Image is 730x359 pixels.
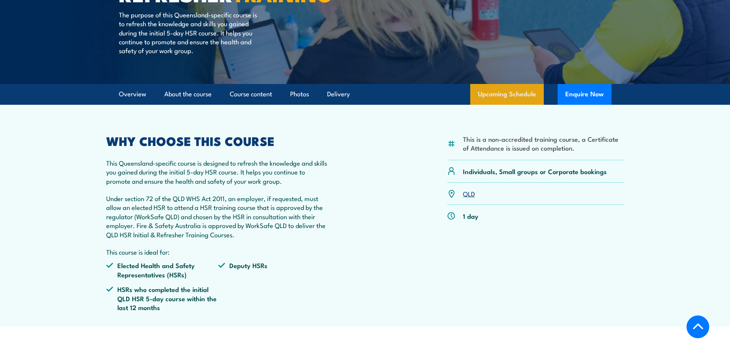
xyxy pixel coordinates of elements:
[463,134,624,153] li: This is a non-accredited training course, a Certificate of Attendance is issued on completion.
[558,84,611,105] button: Enquire Now
[106,135,331,146] h2: WHY CHOOSE THIS COURSE
[463,211,478,220] p: 1 day
[119,84,146,104] a: Overview
[463,167,607,176] p: Individuals, Small groups or Corporate bookings
[119,10,259,55] p: The purpose of this Queensland-specific course is to refresh the knowledge and skills you gained ...
[106,261,219,279] li: Elected Health and Safety Representatives (HSRs)
[463,189,475,198] a: QLD
[106,158,331,185] p: This Queensland-specific course is designed to refresh the knowledge and skills you gained during...
[470,84,544,105] a: Upcoming Schedule
[230,84,272,104] a: Course content
[106,247,331,256] p: This course is ideal for:
[218,261,331,279] li: Deputy HSRs
[106,194,331,239] p: Under section 72 of the QLD WHS Act 2011, an employer, if requested, must allow an elected HSR to...
[164,84,212,104] a: About the course
[327,84,350,104] a: Delivery
[290,84,309,104] a: Photos
[106,285,219,312] li: HSRs who completed the initial QLD HSR 5-day course within the last 12 months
